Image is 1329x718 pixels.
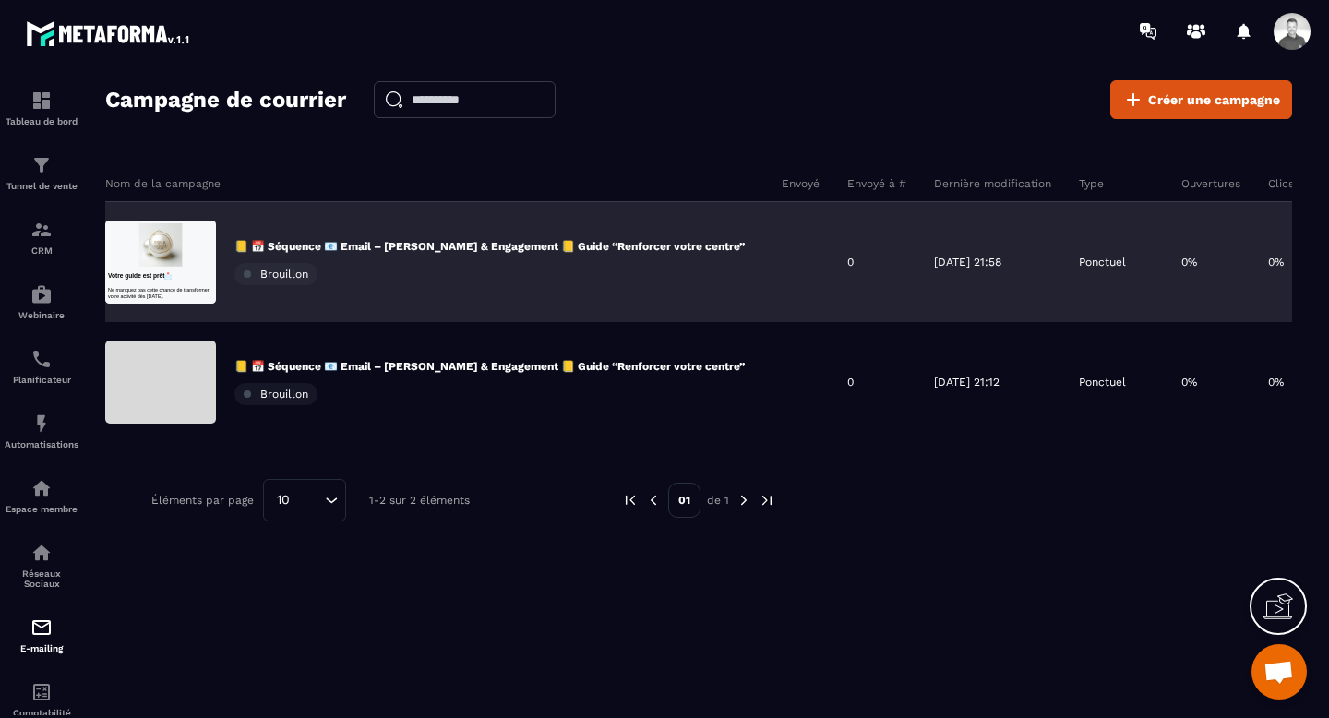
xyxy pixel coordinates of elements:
[5,528,78,603] a: social-networksocial-networkRéseaux Sociaux
[847,255,854,269] p: 0
[26,17,192,50] img: logo
[5,603,78,667] a: emailemailE-mailing
[1148,90,1280,109] span: Créer une campagne
[198,174,223,197] span: 📩
[1268,176,1294,191] p: Clics
[263,479,346,521] div: Search for option
[5,708,78,718] p: Comptabilité
[1181,255,1197,269] p: 0%
[234,359,745,374] p: 📒 📅 Séquence 📧 Email – [PERSON_NAME] & Engagement 📒 Guide “Renforcer votre centre”
[1268,375,1284,389] p: 0%
[5,116,78,126] p: Tableau de bord
[30,90,53,112] img: formation
[1181,375,1197,389] p: 0%
[5,181,78,191] p: Tunnel de vente
[260,268,308,281] span: Brouillon
[1079,255,1126,269] p: Ponctuel
[369,494,470,507] p: 1-2 sur 2 éléments
[296,490,320,510] input: Search for option
[30,348,53,370] img: scheduler
[5,334,78,399] a: schedulerschedulerPlanificateur
[934,255,1001,269] p: [DATE] 21:58
[707,493,729,508] p: de 1
[1079,375,1126,389] p: Ponctuel
[5,269,78,334] a: automationsautomationsWebinaire
[5,643,78,653] p: E-mailing
[30,681,53,703] img: accountant
[260,388,308,401] span: Brouillon
[270,490,296,510] span: 10
[5,463,78,528] a: automationsautomationsEspace membre
[30,413,53,435] img: automations
[645,492,662,509] img: prev
[934,176,1051,191] p: Dernière modification
[934,375,1000,389] p: [DATE] 21:12
[30,616,53,639] img: email
[5,399,78,463] a: automationsautomationsAutomatisations
[30,219,53,241] img: formation
[5,568,78,589] p: Réseaux Sociaux
[5,310,78,320] p: Webinaire
[736,492,752,509] img: next
[5,245,78,256] p: CRM
[1079,176,1104,191] p: Type
[151,494,254,507] p: Éléments par page
[5,205,78,269] a: formationformationCRM
[1251,644,1307,700] a: Ouvrir le chat
[668,483,700,518] p: 01
[105,176,221,191] p: Nom de la campagne
[9,219,360,265] p: Ne manquez pas cette chance de transformer votre activité dès [DATE].
[847,176,906,191] p: Envoyé à #
[1268,255,1284,269] p: 0%
[30,477,53,499] img: automations
[759,492,775,509] img: next
[1181,176,1240,191] p: Ouvertures
[30,542,53,564] img: social-network
[30,283,53,305] img: automations
[5,76,78,140] a: formationformationTableau de bord
[5,375,78,385] p: Planificateur
[622,492,639,509] img: prev
[5,504,78,514] p: Espace membre
[234,239,745,254] p: 📒 📅 Séquence 📧 Email – [PERSON_NAME] & Engagement 📒 Guide “Renforcer votre centre”
[105,81,346,118] h2: Campagne de courrier
[9,174,198,197] span: Votre guide est prêt
[5,140,78,205] a: formationformationTunnel de vente
[5,439,78,449] p: Automatisations
[782,176,820,191] p: Envoyé
[847,375,854,389] p: 0
[1110,80,1292,119] a: Créer une campagne
[30,154,53,176] img: formation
